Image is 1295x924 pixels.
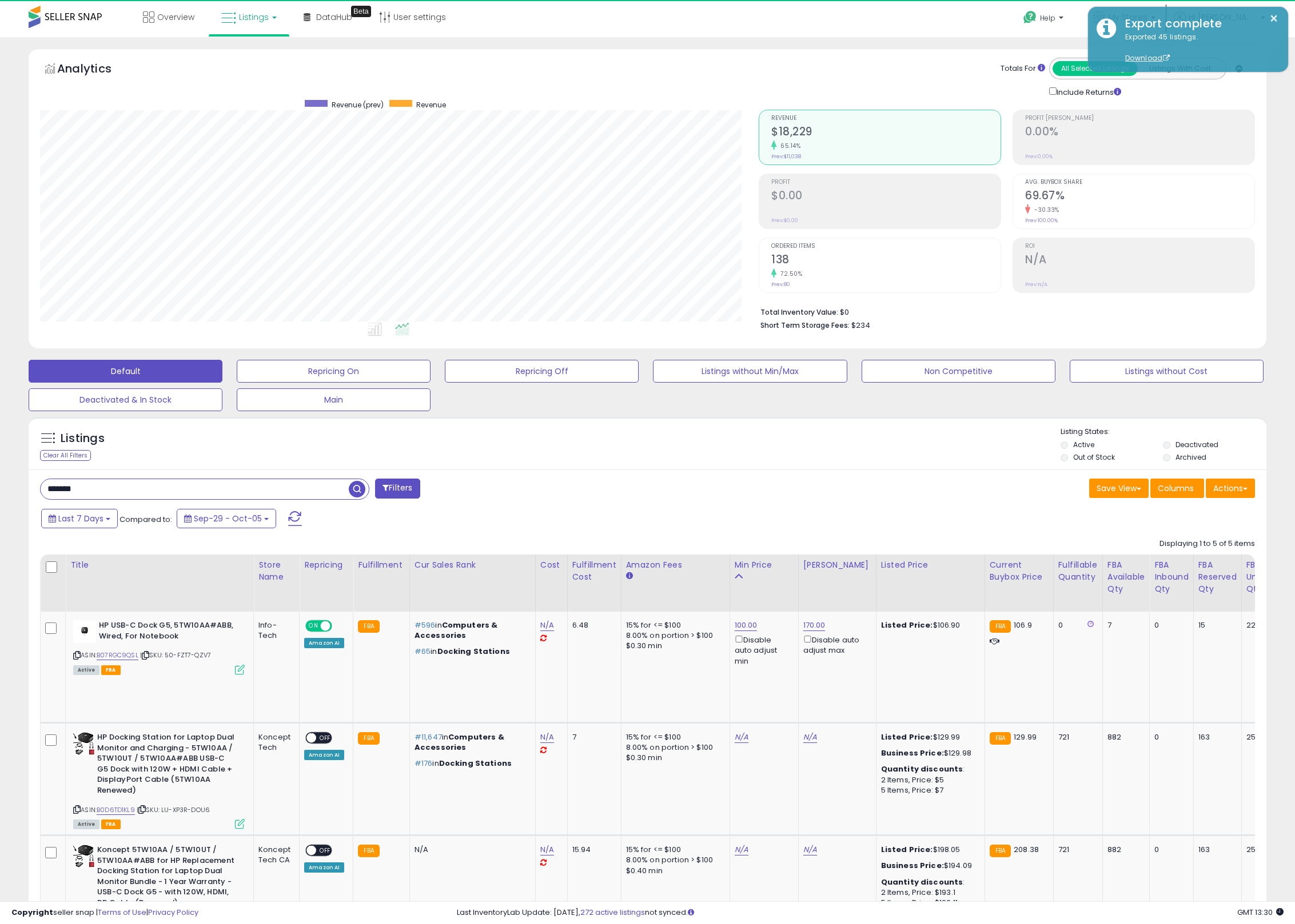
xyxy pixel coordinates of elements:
span: Computers & Accessories [415,732,504,753]
span: FBA [101,819,121,829]
div: 163 [1198,845,1233,855]
span: Columns [1158,483,1194,494]
div: $106.90 [881,620,976,630]
h2: N/A [1025,253,1254,268]
span: Avg. Buybox Share [1025,179,1254,186]
span: OFF [330,621,349,631]
b: Business Price: [881,748,944,758]
img: 21UcLsIFwNL._SL40_.jpg [73,620,96,643]
b: HP Docking Station for Laptop Dual Monitor and Charging - 5TW10AA / 5TW10UT / 5TW10AA#ABB USB-C G... [97,732,236,798]
p: in [415,758,527,769]
div: 8.00% on portion > $100 [626,742,721,753]
small: FBA [990,845,1011,857]
small: Prev: $0.00 [771,217,798,224]
div: : [881,877,976,887]
div: Koncept Tech CA [258,845,290,865]
b: Koncept 5TW10AA / 5TW10UT / 5TW10AA#ABB for HP Replacement Docking Station for Laptop Dual Monito... [97,845,236,911]
a: Terms of Use [98,907,146,918]
b: Total Inventory Value: [760,307,838,317]
div: Amazon AI [304,862,344,873]
span: OFF [316,846,334,855]
b: Short Term Storage Fees: [760,320,850,330]
button: Listings without Cost [1070,360,1264,383]
span: OFF [316,733,334,743]
button: × [1269,11,1278,26]
small: Prev: $11,038 [771,153,801,160]
a: Download [1125,53,1170,63]
label: Active [1073,440,1094,449]
div: $129.99 [881,732,976,742]
div: seller snap | | [11,907,198,918]
img: 41nWuh3-7JL._SL40_.jpg [73,732,94,755]
h2: 0.00% [1025,125,1254,140]
h5: Listings [61,431,105,447]
button: Filters [375,479,420,499]
div: 2 Items, Price: $193.1 [881,887,976,898]
small: FBA [358,732,379,745]
div: Totals For [1001,63,1045,74]
div: 15% for <= $100 [626,845,721,855]
h2: $18,229 [771,125,1001,140]
span: | SKU: 50-FZT7-QZV7 [140,650,211,660]
div: Title [70,559,249,571]
button: Repricing Off [445,360,639,383]
div: 5 Items, Price: $192.11 [881,898,976,908]
div: $198.05 [881,845,976,855]
div: Last InventoryLab Update: [DATE], not synced. [457,907,1284,918]
div: 25 [1246,845,1285,855]
div: Clear All Filters [40,450,91,461]
div: 0 [1154,732,1185,742]
div: N/A [415,845,527,855]
span: DataHub [316,11,352,23]
small: FBA [990,620,1011,633]
div: $194.09 [881,861,976,871]
span: Computers & Accessories [415,620,498,641]
div: 7 [572,732,612,742]
b: Listed Price: [881,620,933,630]
button: Default [29,360,222,383]
b: Quantity discounts [881,877,963,887]
span: Revenue (prev) [332,100,384,110]
div: 163 [1198,732,1233,742]
i: Get Help [1023,10,1037,25]
span: All listings currently available for purchase on Amazon [73,665,99,675]
div: [PERSON_NAME] [803,559,871,571]
span: | SKU: LU-XP3R-DOU6 [137,805,210,814]
p: in [415,646,527,657]
span: Sep-29 - Oct-05 [194,513,262,524]
span: Last 7 Days [58,513,103,524]
div: 0 [1058,620,1094,630]
a: N/A [540,620,554,631]
div: Cur Sales Rank [415,559,531,571]
span: #596 [415,620,436,630]
small: FBA [358,845,379,857]
div: FBA Reserved Qty [1198,559,1237,595]
div: FBA Available Qty [1107,559,1145,595]
small: 65.14% [776,142,800,150]
span: Overview [157,11,194,23]
b: Listed Price: [881,844,933,855]
div: $129.98 [881,748,976,758]
p: in [415,732,527,753]
div: 8.00% on portion > $100 [626,630,721,641]
small: Prev: 80 [771,281,790,288]
span: 129.99 [1014,732,1037,742]
p: Listing States: [1061,427,1266,437]
span: ROI [1025,243,1254,250]
label: Archived [1176,452,1206,462]
h2: $0.00 [771,189,1001,204]
a: 170.00 [803,620,826,631]
div: 5 Items, Price: $7 [881,785,976,796]
button: Columns [1150,479,1204,498]
div: Disable auto adjust min [735,633,790,666]
button: Save View [1089,479,1149,498]
div: 8.00% on portion > $100 [626,855,721,865]
small: 72.50% [776,270,802,278]
div: : [881,764,976,774]
div: ASIN: [73,620,245,673]
div: Current Buybox Price [990,559,1049,583]
span: Docking Stations [439,758,512,769]
small: Prev: 0.00% [1025,153,1053,160]
div: 0 [1154,620,1185,630]
b: Quantity discounts [881,764,963,774]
